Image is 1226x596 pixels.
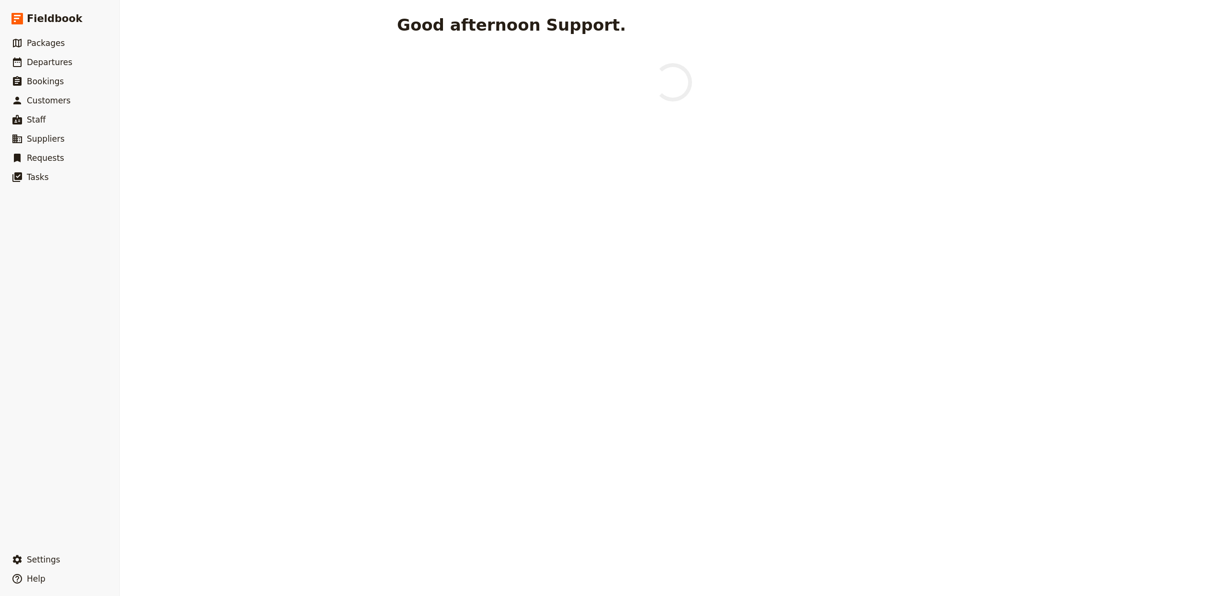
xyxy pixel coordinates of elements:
span: Help [27,574,45,584]
span: Suppliers [27,134,65,144]
span: Tasks [27,172,49,182]
span: Settings [27,555,60,564]
span: Bookings [27,77,64,86]
span: Staff [27,115,46,124]
span: Requests [27,153,64,163]
h1: Good afternoon Support. [397,15,626,34]
span: Customers [27,96,70,105]
span: Departures [27,57,72,67]
span: Packages [27,38,65,48]
span: Fieldbook [27,11,82,26]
